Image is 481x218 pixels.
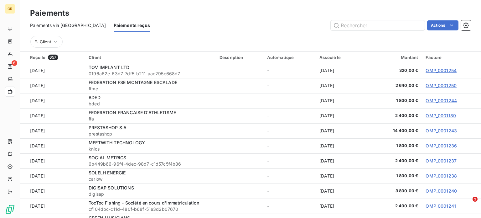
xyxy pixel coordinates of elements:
span: 2 400,00 € [375,113,418,119]
a: OMP_0001238 [426,173,457,178]
span: 0196a62e-63d7-7df5-b211-aac295e668d7 [89,71,212,77]
td: [DATE] [20,199,85,214]
span: bded [89,101,212,107]
td: - [263,63,316,78]
a: OMP_0001241 [426,203,456,209]
span: 1 800,00 € [375,173,418,179]
span: 2 640,00 € [375,82,418,89]
span: 6 [12,60,17,66]
td: [DATE] [20,93,85,108]
a: OMP_0001237 [426,158,457,163]
span: TOV IMPLANT LTD [89,65,129,70]
td: - [263,138,316,153]
a: OMP_0001236 [426,143,457,148]
td: [DATE] [316,138,371,153]
td: [DATE] [316,78,371,93]
td: [DATE] [316,123,371,138]
div: Description [220,55,260,60]
button: Client [30,36,63,48]
span: MEETWITH TECHNOLOGY [89,140,145,145]
a: OMP_0001250 [426,83,457,88]
span: FEDERATION FRANCAISE D'ATHLETISME [89,110,176,115]
td: [DATE] [20,78,85,93]
span: FEDERATION FSE MONTAGNE ESCALADE [89,80,177,85]
span: 14 400,00 € [375,128,418,134]
td: [DATE] [20,183,85,199]
span: SOLELH ENERGIE [89,170,126,175]
td: - [263,123,316,138]
span: 657 [48,55,58,60]
span: cf104dbc-c11d-480f-b68f-51e3d2b07670 [89,206,212,212]
td: [DATE] [20,108,85,123]
a: OMP_0001189 [426,113,456,118]
span: DIGISAP SOLUTIONS [89,185,134,190]
div: Automatique [267,55,312,60]
input: Rechercher [331,20,425,30]
td: [DATE] [20,138,85,153]
td: - [263,93,316,108]
a: OMP_0001254 [426,68,457,73]
td: - [263,108,316,123]
span: digisap [89,191,212,197]
td: [DATE] [20,123,85,138]
a: OMP_0001244 [426,98,457,103]
span: 3 800,00 € [375,188,418,194]
td: - [263,78,316,93]
span: 2 400,00 € [375,158,418,164]
div: Montant [375,55,418,60]
span: 320,00 € [375,67,418,74]
div: Reçu le [30,55,81,60]
td: [DATE] [316,199,371,214]
div: OR [5,4,15,14]
iframe: Intercom live chat [460,197,475,212]
td: [DATE] [316,153,371,168]
td: [DATE] [20,153,85,168]
td: - [263,183,316,199]
span: 1 800,00 € [375,143,418,149]
button: Actions [427,20,458,30]
td: - [263,153,316,168]
span: SOCIAL METRICS [89,155,126,160]
td: [DATE] [20,63,85,78]
span: prestashop [89,131,212,137]
span: 6b449b66-96f4-4dec-98d7-c1d57c5f4b86 [89,161,212,167]
span: ffa [89,116,212,122]
span: BDED [89,95,101,100]
div: Associé le [319,55,367,60]
span: carlow [89,176,212,182]
h3: Paiements [30,8,69,19]
td: - [263,199,316,214]
td: [DATE] [316,63,371,78]
span: TocToc Fishing - Société en cours d'immatriculation [89,200,199,205]
span: Paiements reçus [114,22,150,29]
span: 1 800,00 € [375,98,418,104]
div: Facture [426,55,477,60]
td: [DATE] [316,168,371,183]
span: Paiements via [GEOGRAPHIC_DATA] [30,22,106,29]
span: Client [40,39,51,44]
td: - [263,168,316,183]
a: OMP_0001243 [426,128,457,133]
span: PRESTASHOP S.A [89,125,127,130]
img: Logo LeanPay [5,204,15,214]
span: 2 [473,197,478,202]
a: OMP_0001240 [426,188,457,194]
td: [DATE] [316,93,371,108]
span: 2 400,00 € [375,203,418,209]
div: Client [89,55,212,60]
td: [DATE] [20,168,85,183]
span: knics [89,146,212,152]
td: [DATE] [316,108,371,123]
td: [DATE] [316,183,371,199]
span: ffme [89,86,212,92]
